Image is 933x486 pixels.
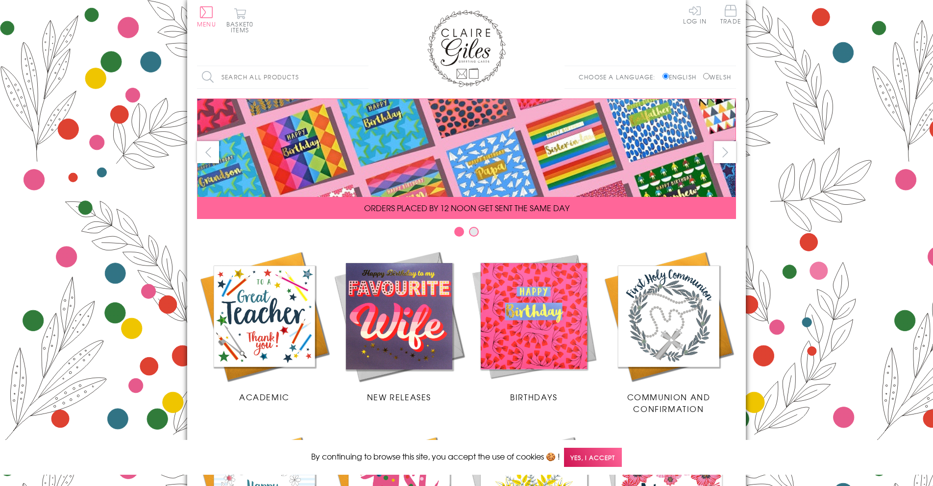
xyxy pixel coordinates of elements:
[720,5,741,24] span: Trade
[454,227,464,237] button: Carousel Page 1 (Current Slide)
[579,73,661,81] p: Choose a language:
[510,391,557,403] span: Birthdays
[601,249,736,414] a: Communion and Confirmation
[197,66,368,88] input: Search all products
[564,448,622,467] span: Yes, I accept
[197,6,216,27] button: Menu
[720,5,741,26] a: Trade
[197,226,736,242] div: Carousel Pagination
[231,20,253,34] span: 0 items
[627,391,711,414] span: Communion and Confirmation
[663,73,669,79] input: English
[683,5,707,24] a: Log In
[367,391,431,403] span: New Releases
[359,66,368,88] input: Search
[197,20,216,28] span: Menu
[197,141,219,163] button: prev
[239,391,290,403] span: Academic
[703,73,731,81] label: Welsh
[332,249,466,403] a: New Releases
[466,249,601,403] a: Birthdays
[226,8,253,33] button: Basket0 items
[663,73,701,81] label: English
[364,202,569,214] span: ORDERS PLACED BY 12 NOON GET SENT THE SAME DAY
[427,10,506,87] img: Claire Giles Greetings Cards
[714,141,736,163] button: next
[703,73,710,79] input: Welsh
[197,249,332,403] a: Academic
[469,227,479,237] button: Carousel Page 2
